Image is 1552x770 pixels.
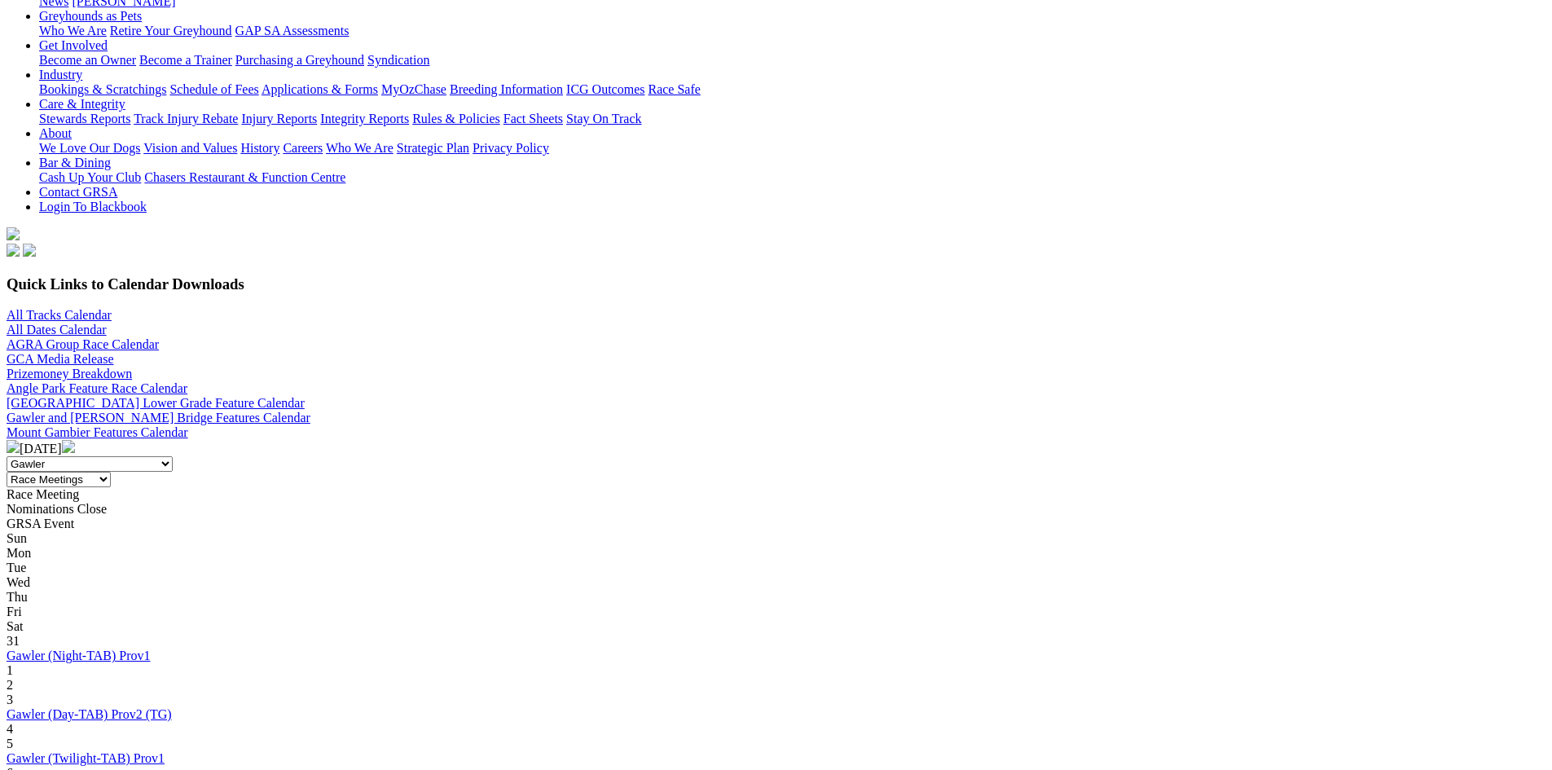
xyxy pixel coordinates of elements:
a: GCA Media Release [7,352,114,366]
a: Race Safe [648,82,700,96]
div: Greyhounds as Pets [39,24,1545,38]
div: Bar & Dining [39,170,1545,185]
span: 2 [7,678,13,692]
a: Retire Your Greyhound [110,24,232,37]
span: 4 [7,722,13,736]
a: Get Involved [39,38,108,52]
div: Sat [7,619,1545,634]
span: 1 [7,663,13,677]
a: Gawler and [PERSON_NAME] Bridge Features Calendar [7,411,310,425]
a: Who We Are [326,141,393,155]
a: Contact GRSA [39,185,117,199]
div: Mon [7,546,1545,561]
span: 5 [7,737,13,750]
a: Syndication [367,53,429,67]
div: About [39,141,1545,156]
div: Care & Integrity [39,112,1545,126]
a: GAP SA Assessments [235,24,350,37]
a: Privacy Policy [473,141,549,155]
div: Tue [7,561,1545,575]
a: Bar & Dining [39,156,111,169]
a: Greyhounds as Pets [39,9,142,23]
div: Thu [7,590,1545,605]
div: Sun [7,531,1545,546]
a: History [240,141,279,155]
a: Breeding Information [450,82,563,96]
a: Schedule of Fees [169,82,258,96]
a: MyOzChase [381,82,446,96]
a: Gawler (Twilight-TAB) Prov1 [7,751,165,765]
a: Angle Park Feature Race Calendar [7,381,187,395]
a: Strategic Plan [397,141,469,155]
div: GRSA Event [7,517,1545,531]
div: Get Involved [39,53,1545,68]
a: Become a Trainer [139,53,232,67]
a: Purchasing a Greyhound [235,53,364,67]
a: Become an Owner [39,53,136,67]
a: Gawler (Day-TAB) Prov2 (TG) [7,707,172,721]
img: chevron-right-pager-white.svg [62,440,75,453]
a: All Tracks Calendar [7,308,112,322]
div: Wed [7,575,1545,590]
div: Nominations Close [7,502,1545,517]
a: Fact Sheets [503,112,563,125]
img: logo-grsa-white.png [7,227,20,240]
a: Rules & Policies [412,112,500,125]
a: Cash Up Your Club [39,170,141,184]
div: [DATE] [7,440,1545,456]
a: Stay On Track [566,112,641,125]
img: chevron-left-pager-white.svg [7,440,20,453]
img: facebook.svg [7,244,20,257]
a: Vision and Values [143,141,237,155]
a: Industry [39,68,82,81]
a: Careers [283,141,323,155]
span: 3 [7,693,13,706]
a: Bookings & Scratchings [39,82,166,96]
span: 31 [7,634,20,648]
a: Login To Blackbook [39,200,147,213]
a: [GEOGRAPHIC_DATA] Lower Grade Feature Calendar [7,396,305,410]
a: Stewards Reports [39,112,130,125]
a: About [39,126,72,140]
div: Industry [39,82,1545,97]
a: ICG Outcomes [566,82,644,96]
a: All Dates Calendar [7,323,107,337]
div: Race Meeting [7,487,1545,502]
div: Fri [7,605,1545,619]
img: twitter.svg [23,244,36,257]
a: Applications & Forms [262,82,378,96]
a: Injury Reports [241,112,317,125]
a: Integrity Reports [320,112,409,125]
a: Care & Integrity [39,97,125,111]
a: Mount Gambier Features Calendar [7,425,188,439]
a: Gawler (Night-TAB) Prov1 [7,649,150,662]
a: We Love Our Dogs [39,141,140,155]
a: AGRA Group Race Calendar [7,337,159,351]
a: Who We Are [39,24,107,37]
h3: Quick Links to Calendar Downloads [7,275,1545,293]
a: Prizemoney Breakdown [7,367,132,381]
a: Chasers Restaurant & Function Centre [144,170,345,184]
a: Track Injury Rebate [134,112,238,125]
